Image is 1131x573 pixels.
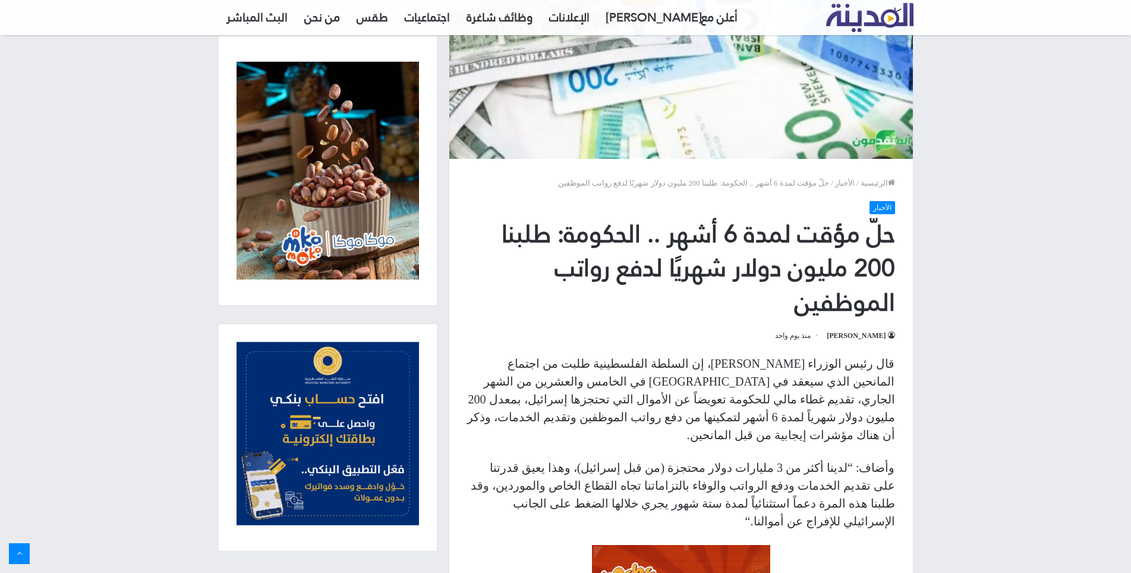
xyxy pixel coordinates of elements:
[558,179,830,187] span: حلّ مؤقت لمدة 6 أشهر .. الحكومة: طلبنا 200 مليون دولار شهريًا لدفع رواتب الموظفين
[869,201,895,214] a: الأخبار
[745,515,754,528] span: “.
[831,179,833,187] em: /
[826,3,913,32] img: تلفزيون المدينة
[835,179,855,187] a: الأخبار
[467,355,895,444] p: قال رئيس الوزراء [PERSON_NAME]، إن السلطة الفلسطينية طلبت من اجتماع المانحين الذي سيعقد في [GEOGR...
[826,4,913,33] a: تلفزيون المدينة
[856,179,859,187] em: /
[687,428,690,442] span: .
[827,331,894,340] a: [PERSON_NAME]
[467,459,895,530] p: وأضاف: “لدينا أكثر من 3 مليارات دولار محتجزة (من قبل إسرائيل)، وهذا يعيق قدرتنا على تقديم الخدمات...
[861,179,895,187] a: الرئيسية
[467,217,895,320] h1: حلّ مؤقت لمدة 6 أشهر .. الحكومة: طلبنا 200 مليون دولار شهريًا لدفع رواتب الموظفين
[775,328,820,343] span: منذ يوم واحد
